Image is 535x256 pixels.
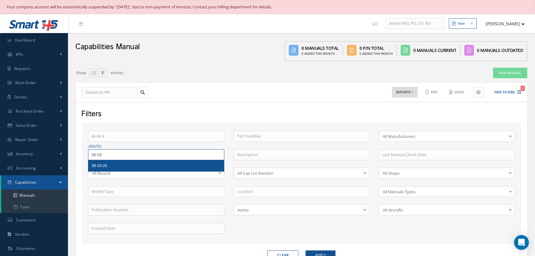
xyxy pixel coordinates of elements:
input: Last Manual Check Date [379,149,515,160]
div: 0 Manuals Outdated [477,47,523,53]
button: Excel [446,87,469,98]
input: Description [234,149,370,160]
input: Book # [88,131,224,142]
span: All Cap List Revision [236,170,361,176]
a: Show Tips [369,14,385,33]
span: Repair Order [15,137,39,142]
label: entries [111,67,123,76]
input: Part Number [234,131,370,142]
span: Work Order [15,80,36,85]
label: ATA/TO [88,144,224,149]
span: Requests [14,66,31,71]
button: Hide Filters2 [488,87,521,97]
input: Model/Type [88,186,224,197]
div: New [458,21,465,26]
a: Capabilities [1,175,68,190]
span: All Manufacturers [381,133,507,139]
button: REPORTS [392,87,418,98]
span: Shipments [16,246,35,251]
span: Inventory [16,151,33,156]
a: Tools [1,201,68,213]
a: Manuals [1,190,68,201]
input: ATA/TO [88,149,224,160]
input: Location [234,186,370,197]
span: KPIs [16,52,23,57]
span: Purchase Order [16,109,44,114]
span: 2 [520,86,525,91]
span: All Record [91,170,216,176]
input: Created Date [88,223,224,234]
h2: Capabilities Manual [75,42,140,52]
button: [PERSON_NAME] [480,18,525,30]
span: Dashboard [15,37,35,43]
span: Quotes [14,94,27,100]
button: PDF [422,87,441,98]
span: 38-33-20 [91,163,107,168]
input: Search by PN [82,87,137,98]
span: Vendors [15,232,30,237]
span: All Shops [381,170,507,176]
div: 0 Manuals Total [301,45,339,51]
input: Publication Number [88,204,224,215]
button: New [449,18,477,29]
span: Capabilities [15,180,36,185]
div: 0 Manuals Current [413,47,457,53]
input: Search WO, PO, SO, RO [385,18,444,29]
span: Sales Order [16,123,37,128]
span: All Manuals Types [381,189,507,195]
a: New Manual [493,68,527,79]
div: Open Intercom Messenger [514,235,529,250]
span: Accounting [16,165,36,171]
span: All Aircrafts [381,207,507,213]
span: Active [236,207,361,213]
div: 0 P/N Total [360,45,393,51]
span: Customers [16,217,36,223]
div: Your company account will be automatically suspended by "[DATE]", due to non-payment of invoices.... [6,4,529,10]
label: Show [76,67,86,76]
div: 0 Added this month [301,51,339,56]
div: Filters [77,109,525,120]
div: 0 Added this month [360,51,393,56]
